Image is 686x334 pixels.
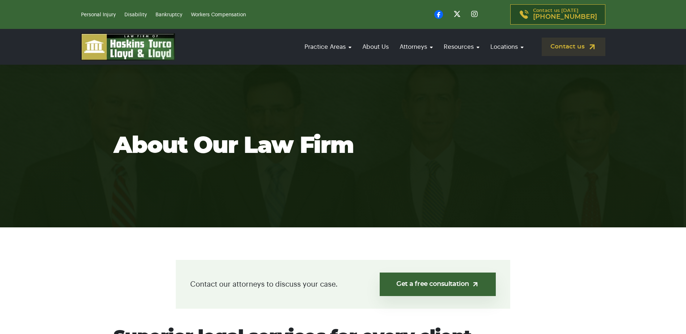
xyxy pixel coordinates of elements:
[533,13,597,21] span: [PHONE_NUMBER]
[124,12,147,17] a: Disability
[472,281,479,288] img: arrow-up-right-light.svg
[114,133,573,159] h1: About our law firm
[81,12,116,17] a: Personal Injury
[533,8,597,21] p: Contact us [DATE]
[380,273,496,296] a: Get a free consultation
[359,37,392,57] a: About Us
[176,260,510,309] div: Contact our attorneys to discuss your case.
[191,12,246,17] a: Workers Compensation
[510,4,605,25] a: Contact us [DATE][PHONE_NUMBER]
[81,33,175,60] img: logo
[396,37,436,57] a: Attorneys
[155,12,182,17] a: Bankruptcy
[542,38,605,56] a: Contact us
[301,37,355,57] a: Practice Areas
[440,37,483,57] a: Resources
[487,37,527,57] a: Locations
